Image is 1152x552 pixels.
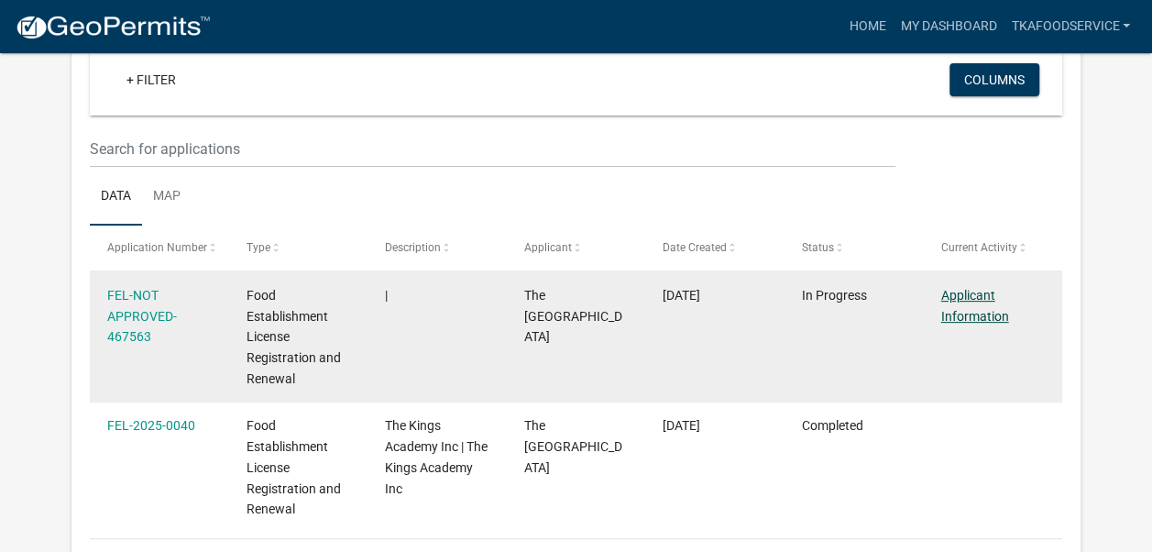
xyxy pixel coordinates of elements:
[940,288,1008,324] a: Applicant Information
[112,63,191,96] a: + Filter
[247,241,270,254] span: Type
[940,241,1016,254] span: Current Activity
[90,226,229,270] datatable-header-cell: Application Number
[663,418,700,433] span: 03/31/2025
[90,168,142,226] a: Data
[802,418,863,433] span: Completed
[923,226,1062,270] datatable-header-cell: Current Activity
[949,63,1039,96] button: Columns
[784,226,924,270] datatable-header-cell: Status
[90,130,895,168] input: Search for applications
[107,288,177,345] a: FEL-NOT APPROVED-467563
[841,9,893,44] a: Home
[507,226,646,270] datatable-header-cell: Applicant
[385,418,488,495] span: The Kings Academy Inc | The Kings Academy Inc
[368,226,507,270] datatable-header-cell: Description
[107,241,207,254] span: Application Number
[247,418,341,516] span: Food Establishment License Registration and Renewal
[385,241,441,254] span: Description
[645,226,784,270] datatable-header-cell: Date Created
[107,418,195,433] a: FEL-2025-0040
[1004,9,1137,44] a: TKAfoodservice
[247,288,341,386] span: Food Establishment License Registration and Renewal
[802,288,867,303] span: In Progress
[893,9,1004,44] a: My Dashboard
[802,241,834,254] span: Status
[524,241,572,254] span: Applicant
[142,168,192,226] a: Map
[524,288,622,345] span: The King’s Academy Main Campus
[385,288,388,303] span: |
[663,288,700,303] span: 08/21/2025
[228,226,368,270] datatable-header-cell: Type
[524,418,622,475] span: The King’s Academy Main Campus
[663,241,727,254] span: Date Created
